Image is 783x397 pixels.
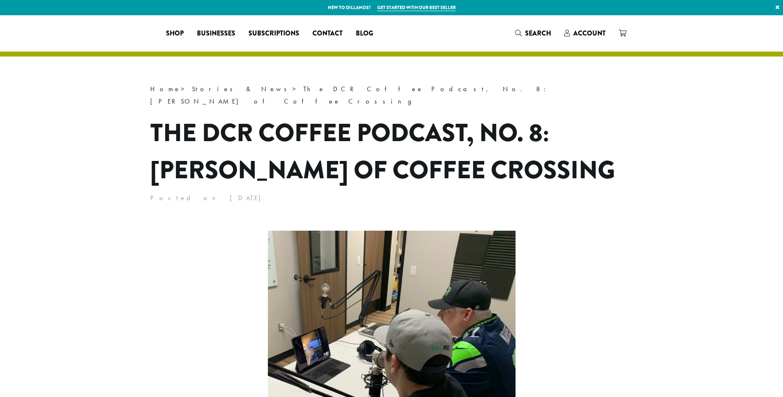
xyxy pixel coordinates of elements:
[166,28,184,39] span: Shop
[356,28,373,39] span: Blog
[150,85,181,93] a: Home
[312,28,343,39] span: Contact
[573,28,606,38] span: Account
[377,4,456,11] a: Get started with our best seller
[525,28,551,38] span: Search
[150,192,633,204] p: Posted on [DATE]
[150,114,633,189] h1: The DCR Coffee Podcast, No. 8: [PERSON_NAME] of Coffee Crossing
[248,28,299,39] span: Subscriptions
[150,85,549,106] span: > >
[159,27,190,40] a: Shop
[192,85,292,93] a: Stories & News
[150,85,549,106] span: The DCR Coffee Podcast, No. 8: [PERSON_NAME] of Coffee Crossing
[197,28,235,39] span: Businesses
[509,26,558,40] a: Search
